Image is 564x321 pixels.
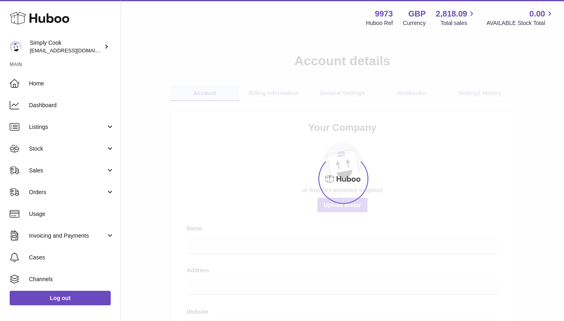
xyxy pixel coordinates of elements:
[29,123,106,131] span: Listings
[29,254,114,261] span: Cases
[29,167,106,174] span: Sales
[29,210,114,218] span: Usage
[29,188,106,196] span: Orders
[408,8,426,19] strong: GBP
[29,145,106,153] span: Stock
[10,291,111,305] a: Log out
[375,8,393,19] strong: 9973
[30,47,118,54] span: [EMAIL_ADDRESS][DOMAIN_NAME]
[366,19,393,27] div: Huboo Ref
[29,80,114,87] span: Home
[436,8,477,27] a: 2,818.09 Total sales
[486,19,554,27] span: AVAILABLE Stock Total
[436,8,467,19] span: 2,818.09
[403,19,426,27] div: Currency
[29,275,114,283] span: Channels
[440,19,476,27] span: Total sales
[486,8,554,27] a: 0.00 AVAILABLE Stock Total
[529,8,545,19] span: 0.00
[29,101,114,109] span: Dashboard
[29,232,106,240] span: Invoicing and Payments
[30,39,102,54] div: Simply Cook
[10,41,22,53] img: internalAdmin-9973@internal.huboo.com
